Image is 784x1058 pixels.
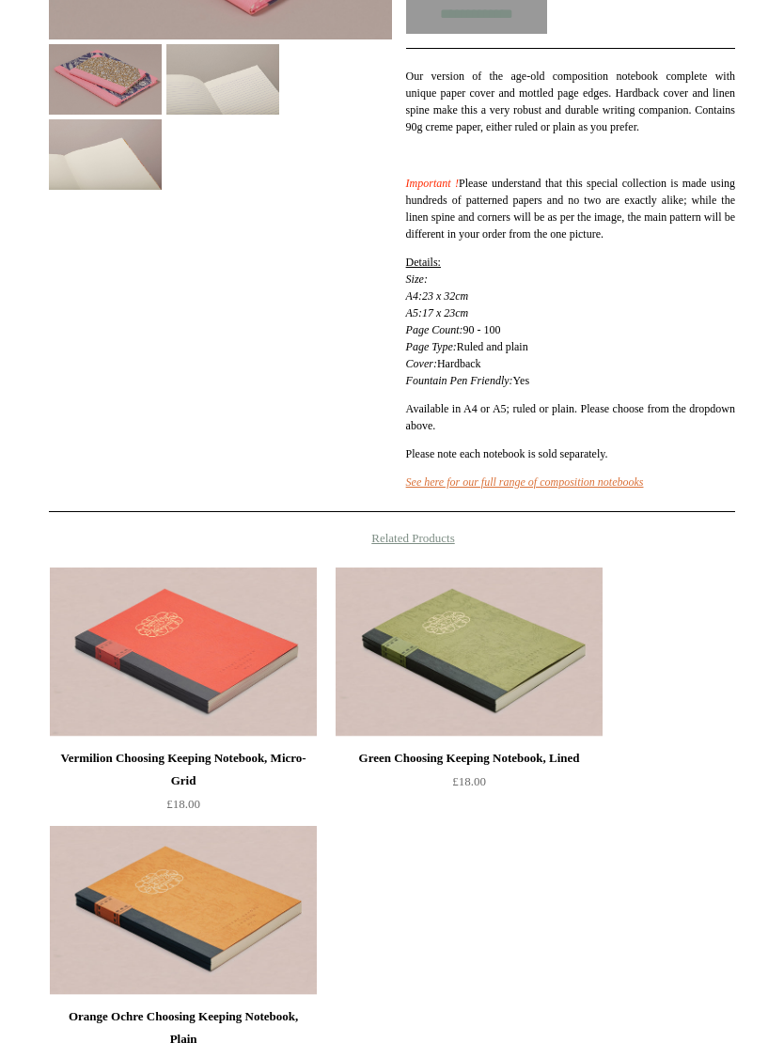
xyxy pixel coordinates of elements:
[50,568,317,738] img: Vermilion Choosing Keeping Notebook, Micro-Grid
[340,748,598,770] div: Green Choosing Keeping Notebook, Lined
[406,375,513,388] em: Fountain Pen Friendly:
[49,120,162,191] img: Hardback "Composition Ledger" Notebook, Baby Pink Spine
[513,375,529,388] span: Yes
[406,401,735,435] p: Available in A4 or A5; ruled or plain. Please choose from the dropdown above.
[406,70,735,134] span: Our version of the age-old composition notebook complete with unique paper cover and mottled page...
[406,307,422,320] i: A5:
[49,45,162,116] img: Hardback "Composition Ledger" Notebook, Baby Pink Spine
[457,341,528,354] span: Ruled and plain
[406,324,463,337] em: Page Count:
[50,827,317,996] a: Orange Ochre Choosing Keeping Notebook, Plain Orange Ochre Choosing Keeping Notebook, Plain
[406,257,441,270] span: Details:
[406,176,735,243] p: Please understand that this special collection is made using hundreds of patterned papers and no ...
[422,290,468,303] span: 23 x 32cm
[437,358,481,371] span: Hardback
[452,775,486,789] span: £18.00
[50,568,317,738] a: Vermilion Choosing Keeping Notebook, Micro-Grid Vermilion Choosing Keeping Notebook, Micro-Grid
[336,568,603,738] img: Green Choosing Keeping Notebook, Lined
[406,273,469,320] em: Size: A4:
[463,324,501,337] span: 90 - 100
[50,748,317,825] a: Vermilion Choosing Keeping Notebook, Micro-Grid £18.00
[336,748,603,825] a: Green Choosing Keeping Notebook, Lined £18.00
[406,341,457,354] em: Page Type:
[166,45,279,116] img: Hardback "Composition Ledger" Notebook, Baby Pink Spine
[422,307,468,320] span: 17 x 23cm
[406,476,644,490] a: See here for our full range of composition notebooks
[50,827,317,996] img: Orange Ochre Choosing Keeping Notebook, Plain
[55,748,312,793] div: Vermilion Choosing Keeping Notebook, Micro-Grid
[166,798,200,812] span: £18.00
[406,446,735,463] p: Please note each notebook is sold separately.
[406,178,459,191] i: Important !
[406,358,437,371] em: Cover:
[55,1006,312,1051] div: Orange Ochre Choosing Keeping Notebook, Plain
[336,568,603,738] a: Green Choosing Keeping Notebook, Lined Green Choosing Keeping Notebook, Lined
